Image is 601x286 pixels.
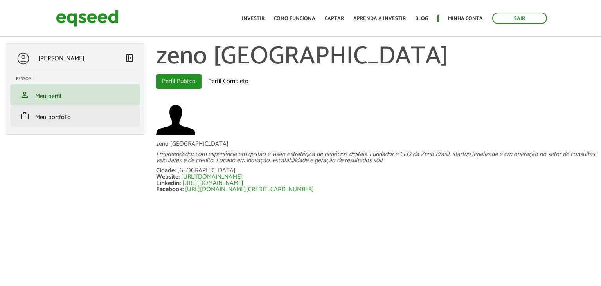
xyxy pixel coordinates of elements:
[16,76,140,81] h2: Pessoal
[35,91,61,101] span: Meu perfil
[10,105,140,127] li: Meu portfólio
[156,174,181,180] div: Website
[156,43,595,71] h1: zeno [GEOGRAPHIC_DATA]
[156,74,202,89] a: Perfil Público
[180,178,181,188] span: :
[202,74,254,89] a: Perfil Completo
[10,84,140,105] li: Meu perfil
[353,16,406,21] a: Aprenda a investir
[156,151,595,164] div: Empreendedor com experiência em gestão e visão estratégica de negócios digitais. Fundador e CEO d...
[20,90,29,100] span: person
[16,90,134,100] a: personMeu perfil
[182,180,243,186] a: [URL][DOMAIN_NAME]
[35,112,71,123] span: Meu portfólio
[125,53,134,63] span: left_panel_close
[156,186,185,193] div: Facebook
[415,16,428,21] a: Blog
[178,172,180,182] span: :
[274,16,315,21] a: Como funciona
[448,16,483,21] a: Minha conta
[156,100,195,139] img: Foto de zeno brasil
[20,111,29,121] span: work
[38,55,85,62] p: [PERSON_NAME]
[492,13,547,24] a: Sair
[16,111,134,121] a: workMeu portfólio
[156,180,182,186] div: Linkedin
[125,53,134,64] a: Colapsar menu
[177,168,236,174] div: [GEOGRAPHIC_DATA]
[242,16,265,21] a: Investir
[156,141,595,147] div: zeno [GEOGRAPHIC_DATA]
[156,100,195,139] a: Ver perfil do usuário.
[185,186,314,193] a: [URL][DOMAIN_NAME][CREDIT_CARD_NUMBER]
[175,165,176,176] span: :
[156,168,177,174] div: Cidade
[182,184,184,195] span: :
[325,16,344,21] a: Captar
[56,8,119,29] img: EqSeed
[181,174,242,180] a: [URL][DOMAIN_NAME]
